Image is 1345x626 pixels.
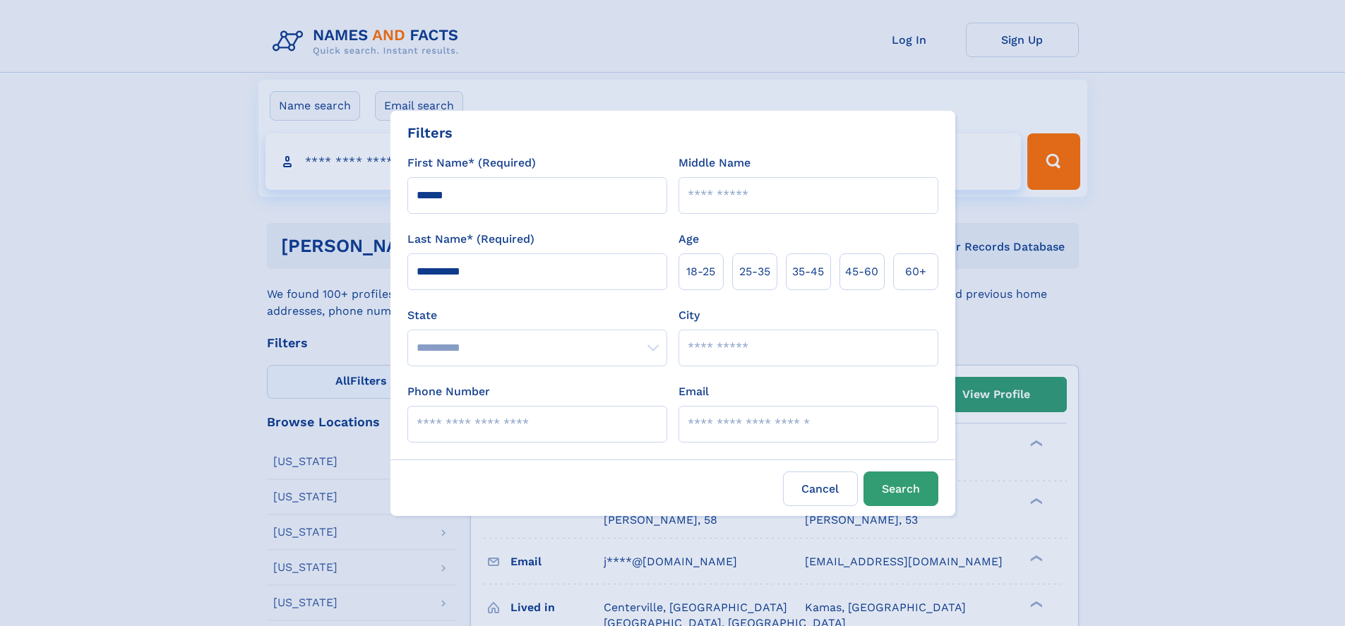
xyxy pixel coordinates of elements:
span: 45‑60 [845,263,878,280]
button: Search [863,471,938,506]
label: Cancel [783,471,858,506]
div: Filters [407,122,453,143]
label: Email [679,383,709,400]
span: 60+ [905,263,926,280]
span: 18‑25 [686,263,715,280]
span: 35‑45 [792,263,824,280]
label: Phone Number [407,383,490,400]
span: 25‑35 [739,263,770,280]
label: State [407,307,667,324]
label: Last Name* (Required) [407,231,534,248]
label: City [679,307,700,324]
label: First Name* (Required) [407,155,536,171]
label: Age [679,231,699,248]
label: Middle Name [679,155,751,171]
